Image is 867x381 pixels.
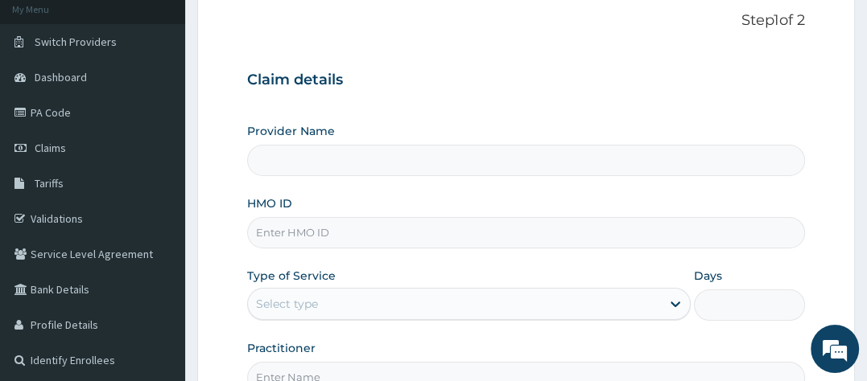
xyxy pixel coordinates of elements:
[35,176,64,190] span: Tariffs
[247,195,292,211] label: HMO ID
[247,268,336,284] label: Type of Service
[256,296,318,312] div: Select type
[35,35,117,49] span: Switch Providers
[247,12,805,30] p: Step 1 of 2
[694,268,722,284] label: Days
[35,70,87,84] span: Dashboard
[247,217,805,248] input: Enter HMO ID
[247,72,805,89] h3: Claim details
[247,340,316,356] label: Practitioner
[247,123,335,139] label: Provider Name
[35,141,66,155] span: Claims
